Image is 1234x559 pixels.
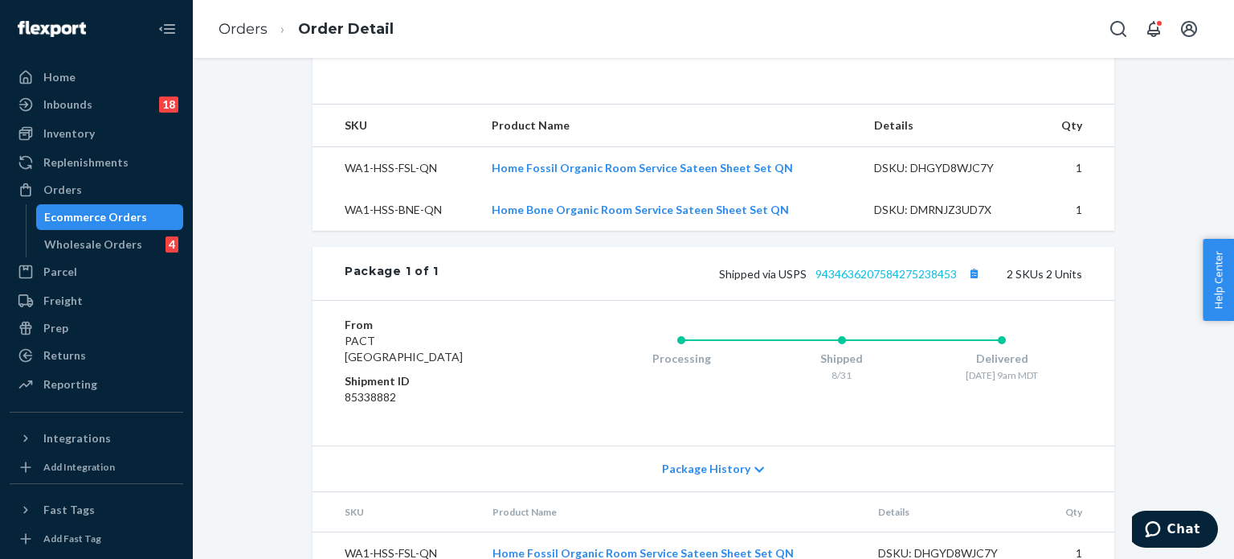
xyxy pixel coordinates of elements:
[1138,13,1170,45] button: Open notifications
[492,161,793,175] a: Home Fossil Organic Room Service Sateen Sheet Set QN
[10,121,183,146] a: Inventory
[313,492,480,532] th: SKU
[43,125,95,142] div: Inventory
[43,264,77,280] div: Parcel
[815,267,957,281] a: 9434636207584275238453
[601,351,762,367] div: Processing
[313,105,479,147] th: SKU
[1132,511,1218,551] iframe: To enrich screen reader interactions, please activate Accessibility in Grammarly extension settings
[43,97,92,113] div: Inbounds
[479,105,861,147] th: Product Name
[43,502,95,518] div: Fast Tags
[662,461,750,477] span: Package History
[492,203,789,216] a: Home Bone Organic Room Service Sateen Sheet Set QN
[18,21,86,37] img: Flexport logo
[44,209,147,225] div: Ecommerce Orders
[439,263,1082,284] div: 2 SKUs 2 Units
[10,497,183,523] button: Fast Tags
[865,492,1042,532] th: Details
[43,69,76,85] div: Home
[10,372,183,397] a: Reporting
[345,373,537,389] dt: Shipment ID
[43,182,82,198] div: Orders
[10,92,183,117] a: Inbounds18
[10,259,183,285] a: Parcel
[165,236,178,253] div: 4
[874,160,1025,176] div: DSKU: DHGYD8WJC7Y
[10,343,183,368] a: Returns
[874,202,1025,218] div: DSKU: DMRNJZ3UD7X
[10,425,183,451] button: Integrations
[43,430,111,446] div: Integrations
[43,532,101,545] div: Add Fast Tag
[762,351,922,367] div: Shipped
[1203,239,1234,321] button: Help Center
[480,492,864,532] th: Product Name
[36,232,184,257] a: Wholesale Orders4
[43,293,83,309] div: Freight
[43,460,115,474] div: Add Integration
[10,177,183,203] a: Orders
[298,20,394,38] a: Order Detail
[10,315,183,341] a: Prep
[44,236,142,253] div: Wholesale Orders
[1037,147,1114,190] td: 1
[10,529,183,549] a: Add Fast Tag
[10,288,183,314] a: Freight
[719,267,984,281] span: Shipped via USPS
[1037,189,1114,231] td: 1
[313,189,479,231] td: WA1-HSS-BNE-QN
[43,154,129,171] div: Replenishments
[1041,492,1114,532] th: Qty
[36,204,184,230] a: Ecommerce Orders
[861,105,1038,147] th: Details
[345,334,463,364] span: PACT [GEOGRAPHIC_DATA]
[151,13,183,45] button: Close Navigation
[43,320,68,336] div: Prep
[1102,13,1134,45] button: Open Search Box
[206,6,407,53] ol: breadcrumbs
[10,150,183,175] a: Replenishments
[1037,105,1114,147] th: Qty
[219,20,268,38] a: Orders
[762,368,922,382] div: 8/31
[345,317,537,333] dt: From
[921,368,1082,382] div: [DATE] 9am MDT
[921,351,1082,367] div: Delivered
[313,147,479,190] td: WA1-HSS-FSL-QN
[345,263,439,284] div: Package 1 of 1
[10,458,183,477] a: Add Integration
[10,64,183,90] a: Home
[1173,13,1205,45] button: Open account menu
[963,263,984,284] button: Copy tracking number
[43,347,86,364] div: Returns
[43,376,97,393] div: Reporting
[345,389,537,405] dd: 85338882
[159,97,178,113] div: 18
